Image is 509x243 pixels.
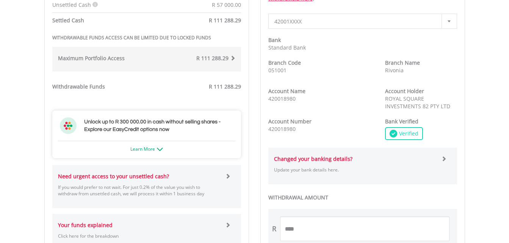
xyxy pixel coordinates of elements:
[268,44,306,51] span: Standard Bank
[52,34,211,41] strong: WITHDRAWABLE FUNDS ACCESS CAN BE LIMITED DUE TO LOCKED FUNDS
[268,36,281,44] strong: Bank
[58,221,113,229] strong: Your funds explained
[274,14,440,29] span: 42001XXXX
[209,83,241,90] span: R 111 288.29
[268,67,287,74] span: 051001
[58,173,169,180] strong: Need urgent access to your unsettled cash?
[52,17,84,24] strong: Settled Cash
[268,125,296,132] span: 420018980
[130,146,163,152] a: Learn More
[157,148,163,151] img: ec-arrow-down.png
[268,95,296,102] span: 420018980
[385,59,420,66] strong: Branch Name
[274,155,352,162] strong: Changed your banking details?
[274,167,436,173] p: Update your bank details here.
[209,17,241,24] span: R 111 288.29
[52,83,105,90] strong: Withdrawable Funds
[84,118,233,133] h3: Unlock up to R 300 000.00 in cash without selling shares - Explore our EasyCredit options now
[272,224,276,234] div: R
[196,55,229,62] span: R 111 288.29
[385,95,450,110] span: ROYAL SQUARE INVESTMENTS 82 PTY LTD
[212,1,241,8] span: R 57 000.00
[58,233,220,239] p: Click here for the breakdown
[52,1,91,8] span: Unsettled Cash
[268,59,301,66] strong: Branch Code
[60,117,77,134] img: ec-flower.svg
[397,130,418,137] span: Verified
[385,67,404,74] span: Rivonia
[58,55,125,62] strong: Maximum Portfolio Access
[268,118,312,125] strong: Account Number
[268,87,305,95] strong: Account Name
[58,184,220,197] p: If you would prefer to not wait. For just 0.2% of the value you wish to withdraw from unsettled c...
[385,87,424,95] strong: Account Holder
[385,118,418,125] strong: Bank Verified
[268,194,457,201] label: WITHDRAWAL AMOUNT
